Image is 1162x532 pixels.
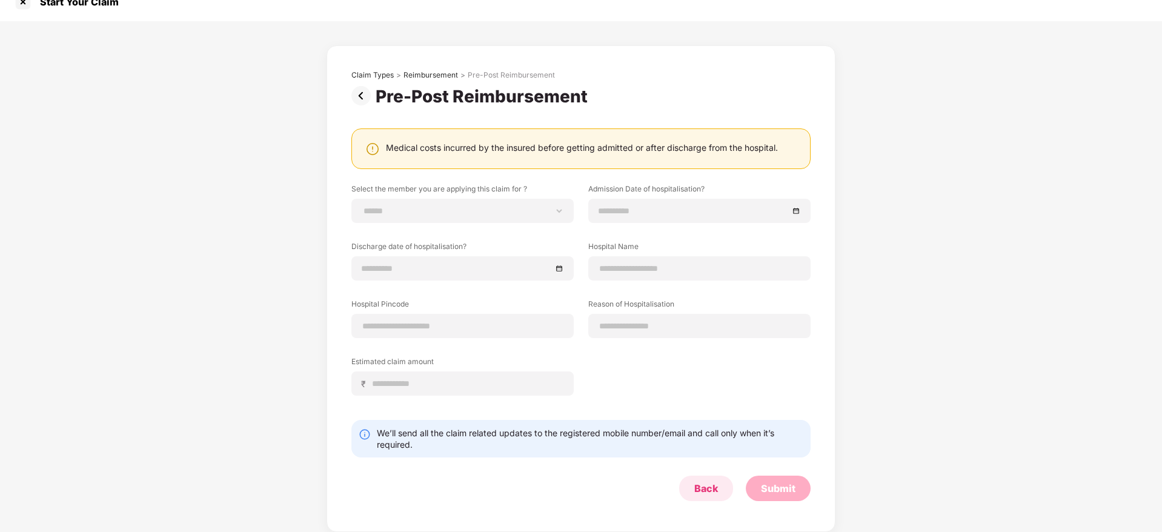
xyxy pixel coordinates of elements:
[588,299,811,314] label: Reason of Hospitalisation
[351,184,574,199] label: Select the member you are applying this claim for ?
[396,70,401,80] div: >
[359,428,371,441] img: svg+xml;base64,PHN2ZyBpZD0iSW5mby0yMHgyMCIgeG1sbnM9Imh0dHA6Ly93d3cudzMub3JnLzIwMDAvc3ZnIiB3aWR0aD...
[460,70,465,80] div: >
[694,482,718,495] div: Back
[365,142,380,156] img: svg+xml;base64,PHN2ZyBpZD0iV2FybmluZ18tXzI0eDI0IiBkYXRhLW5hbWU9Ildhcm5pbmcgLSAyNHgyNCIgeG1sbnM9Im...
[351,70,394,80] div: Claim Types
[361,378,371,390] span: ₹
[351,299,574,314] label: Hospital Pincode
[351,356,574,371] label: Estimated claim amount
[376,86,593,107] div: Pre-Post Reimbursement
[386,142,778,153] div: Medical costs incurred by the insured before getting admitted or after discharge from the hospital.
[403,70,458,80] div: Reimbursement
[351,241,574,256] label: Discharge date of hospitalisation?
[761,482,795,495] div: Submit
[588,184,811,199] label: Admission Date of hospitalisation?
[468,70,555,80] div: Pre-Post Reimbursement
[377,427,803,450] div: We’ll send all the claim related updates to the registered mobile number/email and call only when...
[351,86,376,105] img: svg+xml;base64,PHN2ZyBpZD0iUHJldi0zMngzMiIgeG1sbnM9Imh0dHA6Ly93d3cudzMub3JnLzIwMDAvc3ZnIiB3aWR0aD...
[588,241,811,256] label: Hospital Name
